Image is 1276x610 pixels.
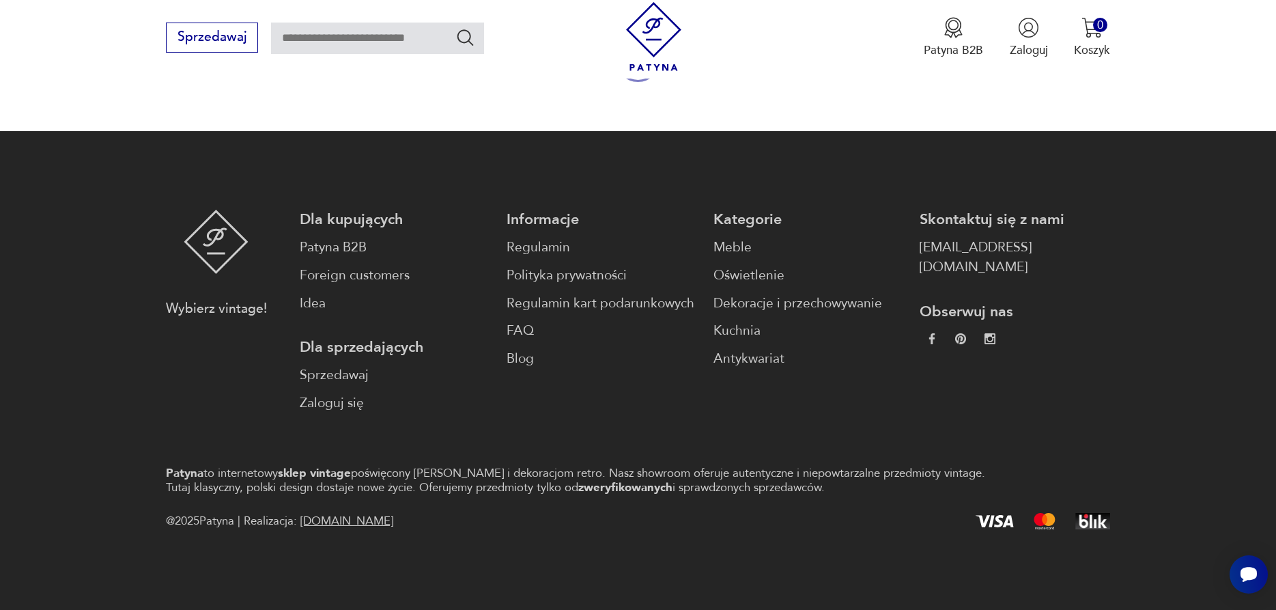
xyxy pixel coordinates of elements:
a: Zaloguj się [300,393,490,413]
button: Patyna B2B [924,17,983,58]
button: Zaloguj [1010,17,1048,58]
p: Obserwuj nas [920,302,1110,322]
img: Patyna - sklep z meblami i dekoracjami vintage [184,210,249,274]
span: @ 2025 Patyna [166,512,234,531]
button: 0Koszyk [1074,17,1110,58]
div: | [238,512,240,531]
a: Regulamin [507,238,697,258]
img: Visa [976,515,1014,527]
button: Szukaj [455,27,475,47]
button: Sprzedawaj [166,23,258,53]
img: Patyna - sklep z meblami i dekoracjami vintage [619,2,688,71]
a: Patyna B2B [300,238,490,258]
strong: zweryfikowanych [578,480,672,495]
a: Antykwariat [713,349,904,369]
img: Ikona koszyka [1081,17,1103,38]
p: Informacje [507,210,697,230]
a: Polityka prywatności [507,266,697,286]
img: Mastercard [1034,513,1055,529]
a: Sprzedawaj [166,33,258,44]
p: Wybierz vintage! [166,299,267,319]
img: Ikona medalu [943,17,964,38]
a: FAQ [507,321,697,341]
a: Sprzedawaj [300,365,490,385]
a: Kuchnia [713,321,904,341]
strong: sklep vintage [278,465,351,481]
img: c2fd9cf7f39615d9d6839a72ae8e59e5.webp [984,333,995,344]
p: Kategorie [713,210,904,230]
div: 0 [1093,18,1107,32]
img: da9060093f698e4c3cedc1453eec5031.webp [926,333,937,344]
p: Skontaktuj się z nami [920,210,1110,230]
a: Foreign customers [300,266,490,286]
p: Patyna B2B [924,42,983,58]
a: Dekoracje i przechowywanie [713,294,904,314]
a: [EMAIL_ADDRESS][DOMAIN_NAME] [920,238,1110,277]
a: Meble [713,238,904,258]
img: 37d27d81a828e637adc9f9cb2e3d3a8a.webp [955,333,966,344]
img: Ikonka użytkownika [1018,17,1039,38]
a: Oświetlenie [713,266,904,286]
iframe: Smartsupp widget button [1230,555,1268,594]
p: Dla sprzedających [300,337,490,357]
a: Blog [507,349,697,369]
p: to internetowy poświęcony [PERSON_NAME] i dekoracjom retro. Nasz showroom oferuje autentyczne i n... [166,466,987,495]
strong: Patyna [166,465,203,481]
a: Regulamin kart podarunkowych [507,294,697,314]
a: [DOMAIN_NAME] [300,513,393,529]
a: Ikona medaluPatyna B2B [924,17,983,58]
p: Dla kupujących [300,210,490,230]
p: Koszyk [1074,42,1110,58]
span: Realizacja: [244,512,393,531]
a: Idea [300,294,490,314]
p: Zaloguj [1010,42,1048,58]
img: BLIK [1075,513,1110,529]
